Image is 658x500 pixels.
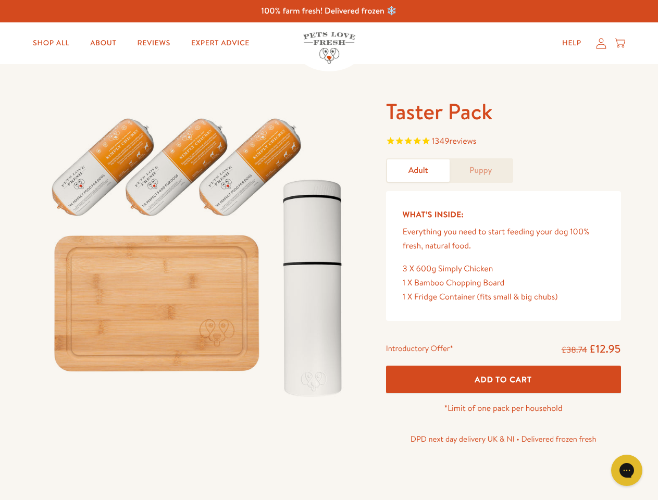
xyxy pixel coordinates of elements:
[387,159,450,182] a: Adult
[129,33,178,54] a: Reviews
[386,402,621,416] p: *Limit of one pack per household
[554,33,590,54] a: Help
[432,135,476,147] span: 1349 reviews
[24,33,78,54] a: Shop All
[562,344,587,356] s: £38.74
[386,432,621,446] p: DPD next day delivery UK & NI • Delivered frozen fresh
[589,341,621,356] span: £12.95
[82,33,125,54] a: About
[183,33,258,54] a: Expert Advice
[38,97,361,408] img: Taster Pack - Adult
[475,374,532,385] span: Add To Cart
[303,32,355,64] img: Pets Love Fresh
[403,262,604,276] div: 3 X 600g Simply Chicken
[403,208,604,221] h5: What’s Inside:
[450,159,512,182] a: Puppy
[386,134,621,150] span: Rated 4.8 out of 5 stars 1349 reviews
[403,225,604,253] p: Everything you need to start feeding your dog 100% fresh, natural food.
[403,277,505,289] span: 1 X Bamboo Chopping Board
[386,366,621,393] button: Add To Cart
[606,451,648,490] iframe: Gorgias live chat messenger
[449,135,476,147] span: reviews
[386,97,621,126] h1: Taster Pack
[403,290,604,304] div: 1 X Fridge Container (fits small & big chubs)
[386,342,453,357] div: Introductory Offer*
